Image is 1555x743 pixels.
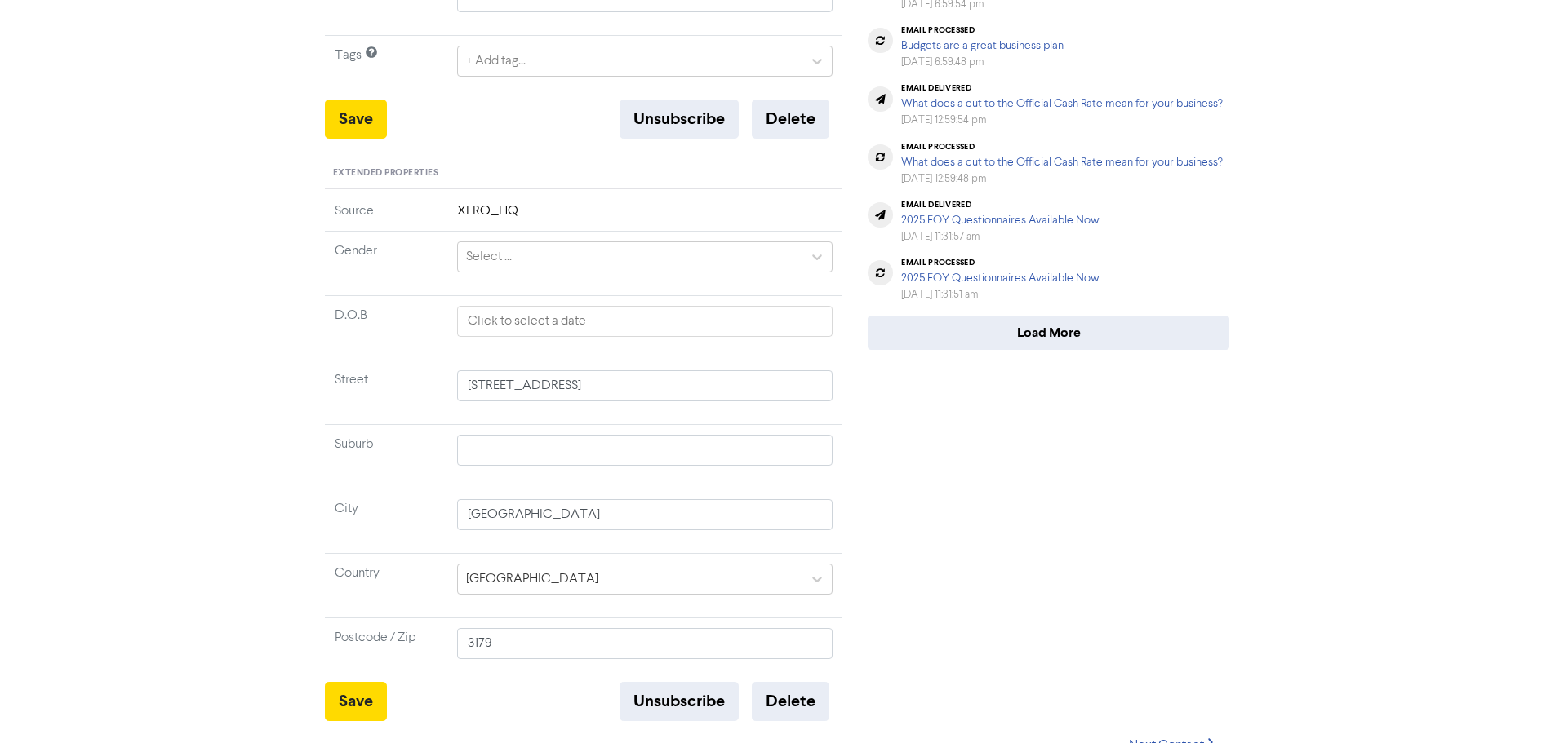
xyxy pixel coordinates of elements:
[620,100,739,139] button: Unsubscribe
[325,36,447,100] td: Tags
[325,360,447,424] td: Street
[325,682,387,721] button: Save
[325,553,447,617] td: Country
[901,113,1223,128] div: [DATE] 12:59:54 pm
[901,229,1100,245] div: [DATE] 11:31:57 am
[1473,665,1555,743] iframe: Chat Widget
[901,157,1223,168] a: What does a cut to the Official Cash Rate mean for your business?
[466,569,598,589] div: [GEOGRAPHIC_DATA]
[901,200,1100,210] div: email delivered
[466,51,526,71] div: + Add tag...
[901,214,1100,226] a: 2025 EOY Questionnaires Available Now
[447,201,843,232] td: XERO_HQ
[325,424,447,489] td: Suburb
[752,682,829,721] button: Delete
[901,25,1064,35] div: email processed
[901,287,1100,303] div: [DATE] 11:31:51 am
[868,316,1229,350] button: Load More
[325,100,387,139] button: Save
[466,247,512,267] div: Select ...
[901,258,1100,268] div: email processed
[752,100,829,139] button: Delete
[901,83,1223,93] div: email delivered
[901,142,1223,152] div: email processed
[901,98,1223,109] a: What does a cut to the Official Cash Rate mean for your business?
[325,617,447,682] td: Postcode / Zip
[901,55,1064,70] div: [DATE] 6:59:48 pm
[620,682,739,721] button: Unsubscribe
[325,231,447,295] td: Gender
[325,158,843,189] div: Extended Properties
[901,171,1223,187] div: [DATE] 12:59:48 pm
[457,306,833,337] input: Click to select a date
[325,201,447,232] td: Source
[901,40,1064,51] a: Budgets are a great business plan
[901,272,1100,284] a: 2025 EOY Questionnaires Available Now
[325,295,447,360] td: D.O.B
[325,489,447,553] td: City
